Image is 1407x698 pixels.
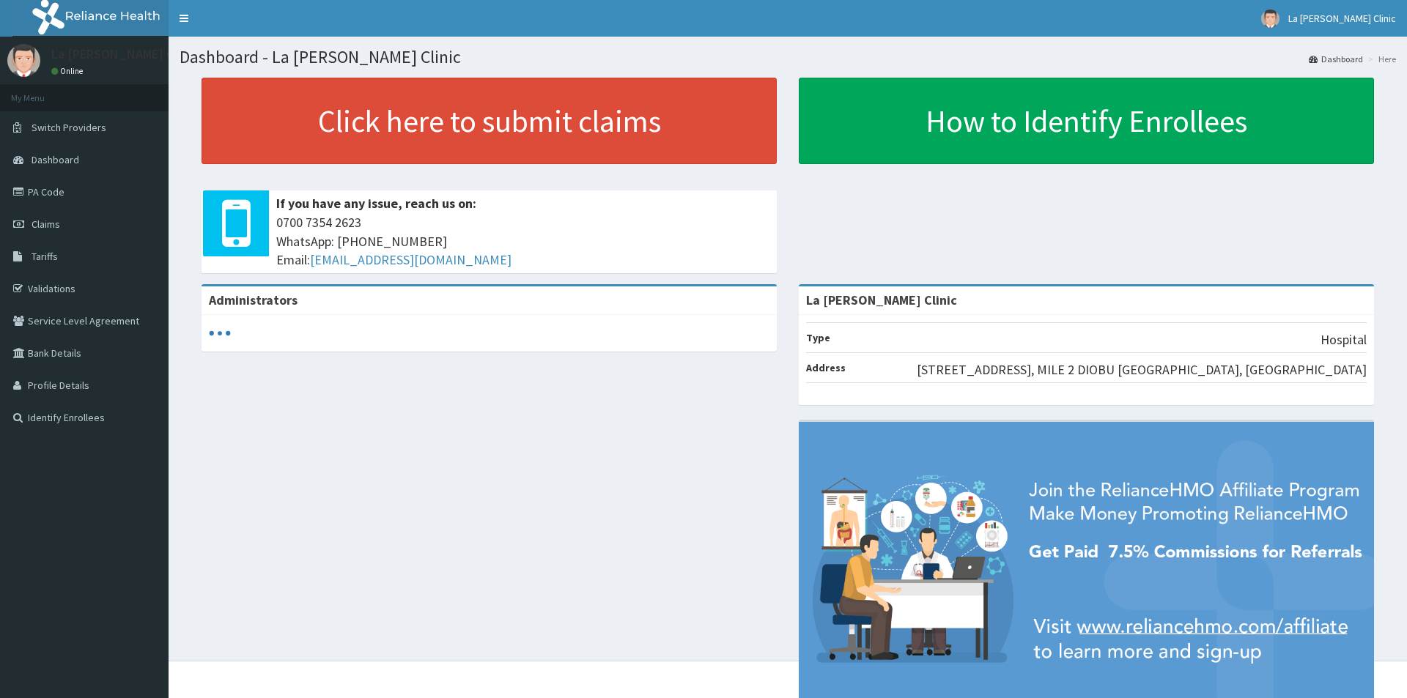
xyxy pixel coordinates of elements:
[7,44,40,77] img: User Image
[799,78,1374,164] a: How to Identify Enrollees
[209,322,231,344] svg: audio-loading
[1321,330,1367,349] p: Hospital
[276,213,769,270] span: 0700 7354 2623 WhatsApp: [PHONE_NUMBER] Email:
[32,121,106,134] span: Switch Providers
[806,361,846,374] b: Address
[310,251,512,268] a: [EMAIL_ADDRESS][DOMAIN_NAME]
[276,195,476,212] b: If you have any issue, reach us on:
[32,153,79,166] span: Dashboard
[806,331,830,344] b: Type
[1261,10,1279,28] img: User Image
[1288,12,1396,25] span: La [PERSON_NAME] Clinic
[806,292,957,308] strong: La [PERSON_NAME] Clinic
[209,292,298,308] b: Administrators
[32,218,60,231] span: Claims
[32,250,58,263] span: Tariffs
[1364,53,1396,65] li: Here
[917,360,1367,379] p: [STREET_ADDRESS], MILE 2 DIOBU [GEOGRAPHIC_DATA], [GEOGRAPHIC_DATA]
[51,66,86,76] a: Online
[51,48,197,61] p: La [PERSON_NAME] Clinic
[180,48,1396,67] h1: Dashboard - La [PERSON_NAME] Clinic
[202,78,777,164] a: Click here to submit claims
[1309,53,1363,65] a: Dashboard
